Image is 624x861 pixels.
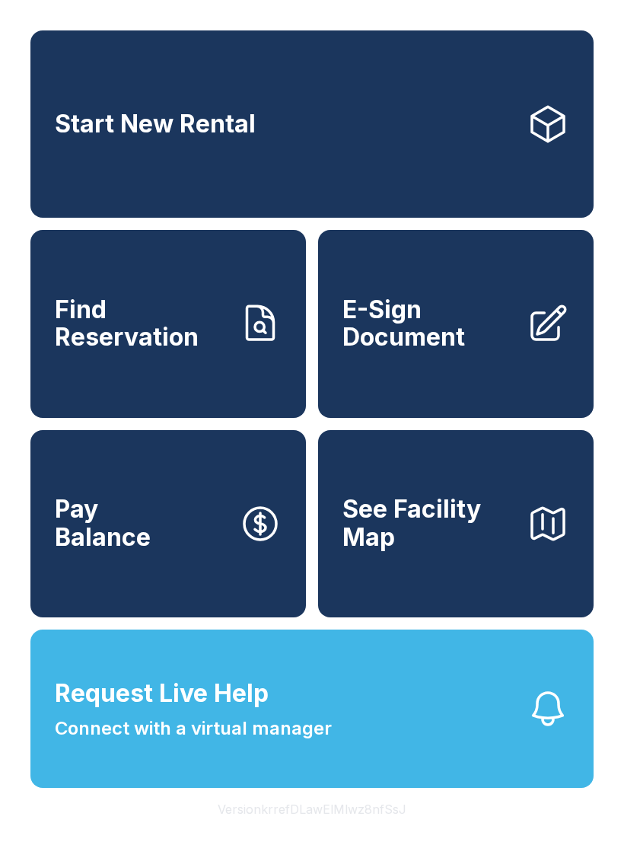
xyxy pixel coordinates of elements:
a: E-Sign Document [318,230,594,417]
button: Request Live HelpConnect with a virtual manager [30,630,594,788]
span: E-Sign Document [342,296,514,352]
span: Find Reservation [55,296,227,352]
button: PayBalance [30,430,306,617]
button: See Facility Map [318,430,594,617]
span: Pay Balance [55,496,151,551]
button: VersionkrrefDLawElMlwz8nfSsJ [205,788,419,831]
a: Find Reservation [30,230,306,417]
a: Start New Rental [30,30,594,218]
span: Connect with a virtual manager [55,715,332,742]
span: Request Live Help [55,675,269,712]
span: Start New Rental [55,110,256,139]
span: See Facility Map [342,496,514,551]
